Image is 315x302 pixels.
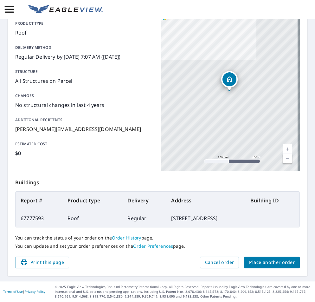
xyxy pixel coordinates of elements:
p: No structural changes in last 4 years [15,101,154,109]
span: Place another order [249,259,295,266]
a: EV Logo [24,1,107,18]
th: Delivery [122,192,166,209]
span: Cancel order [205,259,234,266]
a: Order Preferences [133,243,173,249]
button: Print this page [15,257,69,268]
div: Dropped pin, building 1, Residential property, 401 Willow Rd Savannah, GA 31419 [221,71,238,91]
p: © 2025 Eagle View Technologies, Inc. and Pictometry International Corp. All Rights Reserved. Repo... [55,285,312,299]
p: | [3,290,45,293]
p: All Structures on Parcel [15,77,154,85]
img: EV Logo [28,5,103,14]
p: Regular Delivery by [DATE] 7:07 AM ([DATE]) [15,53,154,61]
p: Estimated cost [15,141,154,147]
td: Roof [62,209,123,227]
a: Current Level 17, Zoom Out [283,154,292,163]
td: Regular [122,209,166,227]
a: Order History [112,235,141,241]
span: Print this page [20,259,64,266]
p: Structure [15,69,154,75]
th: Building ID [245,192,299,209]
p: Buildings [15,171,300,191]
p: [PERSON_NAME][EMAIL_ADDRESS][DOMAIN_NAME] [15,125,154,133]
p: Additional recipients [15,117,154,123]
a: Terms of Use [3,289,23,294]
p: Product type [15,21,154,26]
a: Current Level 17, Zoom In [283,144,292,154]
td: [STREET_ADDRESS] [166,209,245,227]
button: Cancel order [200,257,239,268]
a: Privacy Policy [25,289,45,294]
th: Address [166,192,245,209]
th: Report # [16,192,62,209]
p: You can update and set your order preferences on the page. [15,243,300,249]
p: You can track the status of your order on the page. [15,235,300,241]
p: $0 [15,149,154,157]
td: 67777593 [16,209,62,227]
button: Place another order [244,257,300,268]
p: Changes [15,93,154,99]
p: Delivery method [15,45,154,50]
p: Roof [15,29,154,36]
th: Product type [62,192,123,209]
